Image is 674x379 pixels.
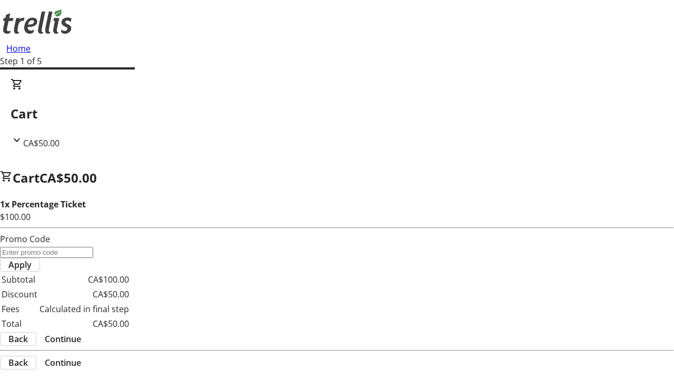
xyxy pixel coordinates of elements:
[45,333,81,345] span: Continue
[1,317,38,331] td: Total
[13,169,39,186] span: Cart
[39,273,130,286] td: CA$100.00
[23,137,60,149] span: CA$50.00
[1,287,38,301] td: Discount
[8,258,32,271] span: Apply
[36,356,90,369] button: Continue
[11,104,663,123] h2: Cart
[39,302,130,316] td: Calculated in final step
[1,302,38,316] td: Fees
[39,317,130,331] td: CA$50.00
[1,273,38,286] td: Subtotal
[36,333,90,345] button: Continue
[11,78,663,149] div: CartCA$50.00
[45,356,81,369] span: Continue
[39,287,130,301] td: CA$50.00
[8,333,28,345] span: Back
[8,356,28,369] span: Back
[39,169,97,186] span: CA$50.00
